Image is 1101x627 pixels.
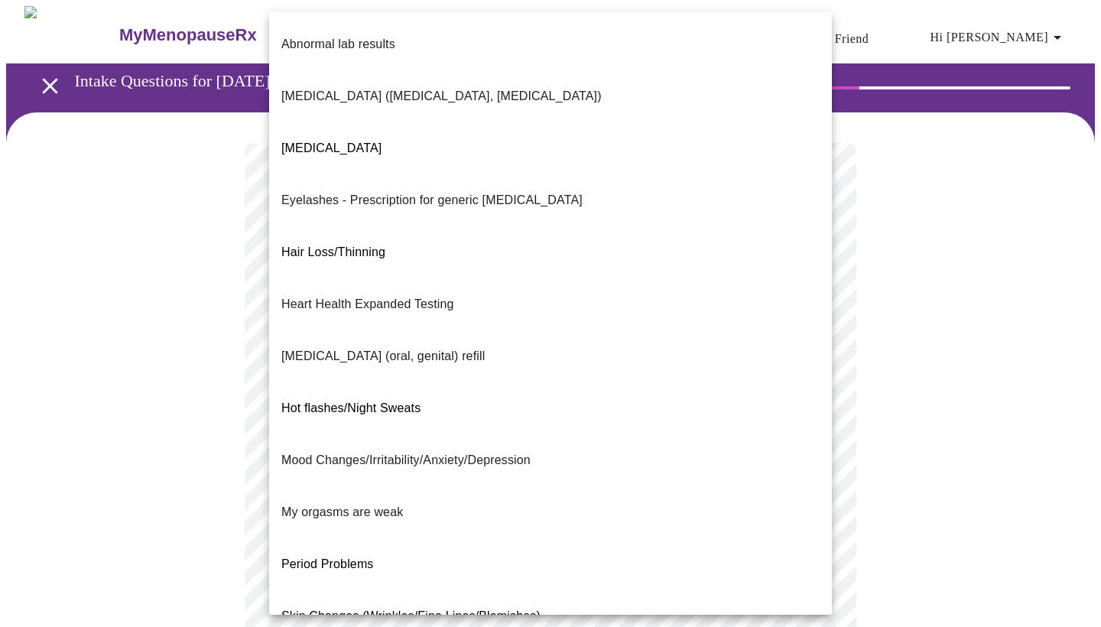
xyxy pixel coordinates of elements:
[281,89,602,102] span: [MEDICAL_DATA] ([MEDICAL_DATA], [MEDICAL_DATA])
[281,557,374,570] span: Period Problems
[281,295,454,313] p: Heart Health Expanded Testing
[281,191,583,210] p: Eyelashes - Prescription for generic [MEDICAL_DATA]
[281,505,403,518] span: My orgasms are weak
[281,451,531,469] p: Mood Changes/Irritability/Anxiety/Depression
[281,37,395,50] span: Abnormal lab results
[281,401,421,414] span: Hot flashes/Night Sweats
[281,141,382,154] span: [MEDICAL_DATA]
[281,349,485,362] span: [MEDICAL_DATA] (oral, genital) refill
[281,609,541,622] span: Skin Changes (Wrinkles/Fine Lines/Blemishes)
[281,245,385,258] span: Hair Loss/Thinning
